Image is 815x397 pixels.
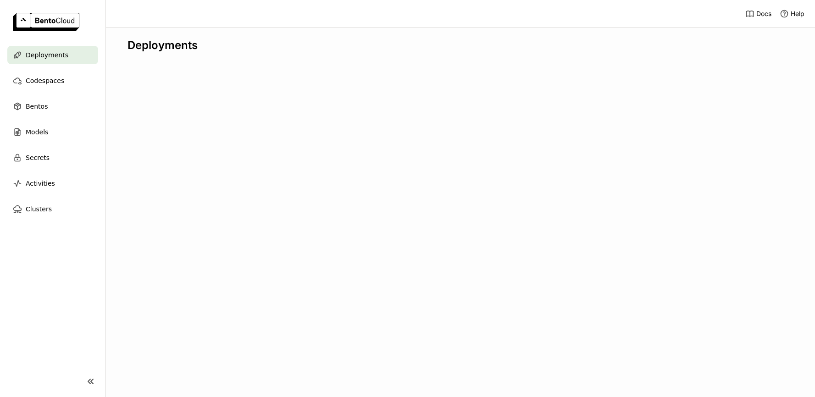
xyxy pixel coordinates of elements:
span: Clusters [26,204,52,215]
span: Docs [756,10,771,18]
a: Models [7,123,98,141]
span: Codespaces [26,75,64,86]
div: Deployments [128,39,793,52]
a: Clusters [7,200,98,218]
span: Deployments [26,50,68,61]
a: Activities [7,174,98,193]
span: Secrets [26,152,50,163]
div: Help [780,9,804,18]
a: Docs [745,9,771,18]
span: Bentos [26,101,48,112]
span: Models [26,127,48,138]
a: Secrets [7,149,98,167]
span: Help [791,10,804,18]
a: Bentos [7,97,98,116]
span: Activities [26,178,55,189]
img: logo [13,13,79,31]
